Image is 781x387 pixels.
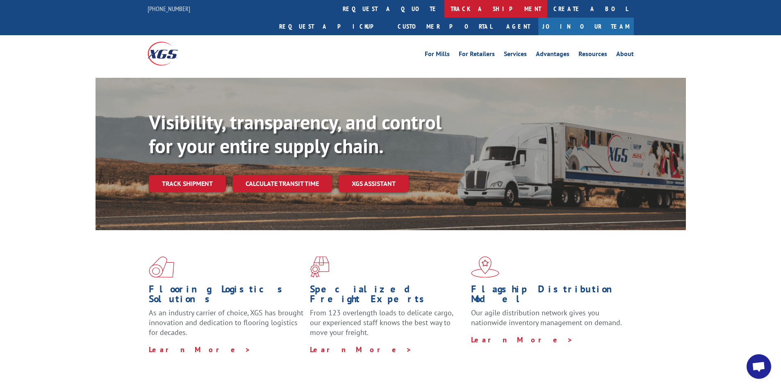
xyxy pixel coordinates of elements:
[149,345,251,354] a: Learn More >
[498,18,538,35] a: Agent
[310,284,465,308] h1: Specialized Freight Experts
[232,175,332,192] a: Calculate transit time
[425,51,450,60] a: For Mills
[310,308,465,344] p: From 123 overlength loads to delicate cargo, our experienced staff knows the best way to move you...
[504,51,527,60] a: Services
[747,354,771,379] a: Open chat
[149,256,174,278] img: xgs-icon-total-supply-chain-intelligence-red
[471,308,622,327] span: Our agile distribution network gives you nationwide inventory management on demand.
[578,51,607,60] a: Resources
[273,18,392,35] a: Request a pickup
[149,284,304,308] h1: Flooring Logistics Solutions
[459,51,495,60] a: For Retailers
[471,256,499,278] img: xgs-icon-flagship-distribution-model-red
[538,18,634,35] a: Join Our Team
[392,18,498,35] a: Customer Portal
[536,51,569,60] a: Advantages
[149,109,442,158] b: Visibility, transparency, and control for your entire supply chain.
[471,335,573,344] a: Learn More >
[148,5,190,13] a: [PHONE_NUMBER]
[310,345,412,354] a: Learn More >
[310,256,329,278] img: xgs-icon-focused-on-flooring-red
[339,175,409,192] a: XGS ASSISTANT
[149,175,226,192] a: Track shipment
[149,308,303,337] span: As an industry carrier of choice, XGS has brought innovation and dedication to flooring logistics...
[616,51,634,60] a: About
[471,284,626,308] h1: Flagship Distribution Model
